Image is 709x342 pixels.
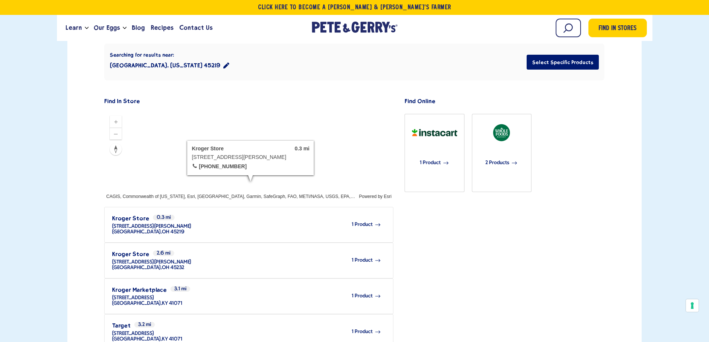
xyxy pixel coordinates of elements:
button: Your consent preferences for tracking technologies [686,299,699,312]
button: Open the dropdown menu for Learn [85,27,89,29]
span: Contact Us [179,23,213,32]
span: Our Eggs [94,23,120,32]
a: Recipes [148,18,176,38]
span: Blog [132,23,145,32]
a: Learn [63,18,85,38]
a: Contact Us [176,18,215,38]
input: Search [556,19,581,37]
button: Open the dropdown menu for Our Eggs [123,27,127,29]
span: Recipes [151,23,173,32]
span: Learn [66,23,82,32]
a: Our Eggs [91,18,123,38]
a: Find in Stores [588,19,647,37]
span: Find in Stores [598,24,636,34]
a: Blog [129,18,148,38]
